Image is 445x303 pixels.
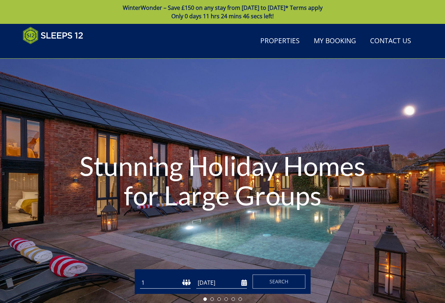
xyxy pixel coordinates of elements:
a: My Booking [311,33,359,49]
iframe: Customer reviews powered by Trustpilot [19,48,93,54]
a: Properties [258,33,303,49]
a: Contact Us [367,33,414,49]
button: Search [253,275,305,289]
span: Search [269,278,288,285]
span: Only 0 days 11 hrs 24 mins 46 secs left! [171,12,274,20]
input: Arrival Date [196,277,247,289]
h1: Stunning Holiday Homes for Large Groups [67,137,379,224]
img: Sleeps 12 [23,27,83,44]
